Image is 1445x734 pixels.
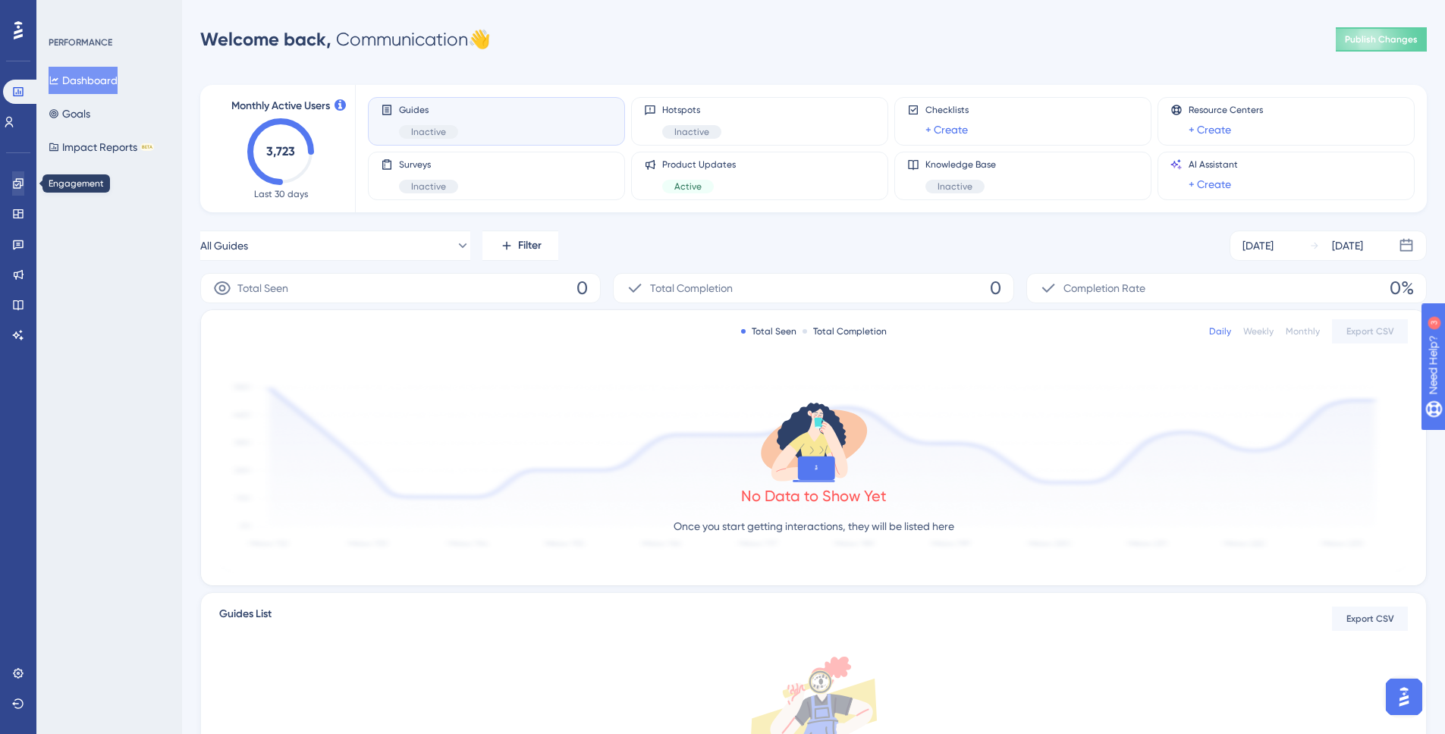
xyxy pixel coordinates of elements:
[1189,175,1231,193] a: + Create
[1286,325,1320,337] div: Monthly
[938,180,972,193] span: Inactive
[990,276,1001,300] span: 0
[140,143,154,151] div: BETA
[36,4,95,22] span: Need Help?
[237,279,288,297] span: Total Seen
[1242,237,1274,255] div: [DATE]
[1346,325,1394,337] span: Export CSV
[399,104,458,116] span: Guides
[1346,613,1394,625] span: Export CSV
[925,104,969,116] span: Checklists
[1345,33,1418,45] span: Publish Changes
[219,605,272,632] span: Guides List
[1209,325,1231,337] div: Daily
[411,180,446,193] span: Inactive
[662,104,721,116] span: Hotspots
[411,126,446,138] span: Inactive
[803,325,887,337] div: Total Completion
[1390,276,1414,300] span: 0%
[576,276,588,300] span: 0
[1332,237,1363,255] div: [DATE]
[1243,325,1274,337] div: Weekly
[674,126,709,138] span: Inactive
[200,231,470,261] button: All Guides
[49,36,112,49] div: PERFORMANCE
[1332,607,1408,631] button: Export CSV
[49,133,154,161] button: Impact ReportsBETA
[1063,279,1145,297] span: Completion Rate
[254,188,308,200] span: Last 30 days
[518,237,542,255] span: Filter
[200,237,248,255] span: All Guides
[925,121,968,139] a: + Create
[1332,319,1408,343] button: Export CSV
[741,325,796,337] div: Total Seen
[200,27,491,52] div: Communication 👋
[1189,104,1263,116] span: Resource Centers
[741,485,887,507] div: No Data to Show Yet
[482,231,558,261] button: Filter
[650,279,733,297] span: Total Completion
[1336,27,1427,52] button: Publish Changes
[1189,121,1231,139] a: + Create
[674,517,954,535] p: Once you start getting interactions, they will be listed here
[1189,158,1238,171] span: AI Assistant
[674,180,702,193] span: Active
[231,97,330,115] span: Monthly Active Users
[1381,674,1427,720] iframe: UserGuiding AI Assistant Launcher
[399,158,458,171] span: Surveys
[105,8,110,20] div: 3
[662,158,736,171] span: Product Updates
[266,144,295,158] text: 3,723
[200,28,331,50] span: Welcome back,
[925,158,996,171] span: Knowledge Base
[49,100,90,127] button: Goals
[49,67,118,94] button: Dashboard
